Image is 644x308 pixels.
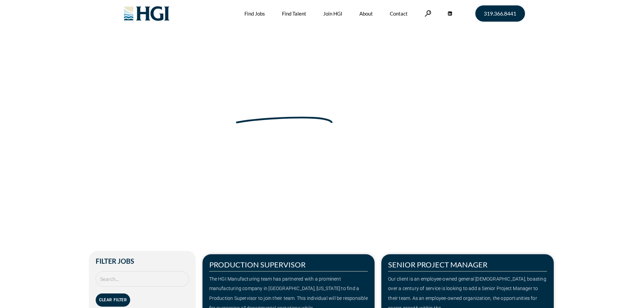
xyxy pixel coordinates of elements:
[96,258,189,264] h2: Filter Jobs
[209,260,306,269] a: PRODUCTION SUPERVISOR
[149,129,160,136] span: Jobs
[96,271,189,287] input: Search Job
[133,129,160,136] span: »
[475,5,525,22] a: 319.366.8441
[235,98,334,120] span: Next Move
[133,97,231,121] span: Make Your
[388,260,487,269] a: SENIOR PROJECT MANAGER
[96,293,130,307] button: Clear Filter
[484,11,516,16] span: 319.366.8441
[133,129,147,136] a: Home
[425,10,431,17] a: Search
